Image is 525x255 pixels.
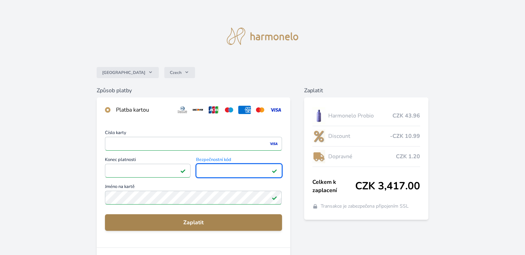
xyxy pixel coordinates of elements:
[108,166,187,176] iframe: Iframe pro datum vypršení platnosti
[176,106,189,114] img: diners.svg
[97,86,290,95] h6: Způsob platby
[105,131,282,137] span: Číslo karty
[164,67,195,78] button: Czech
[355,180,420,192] span: CZK 3,417.00
[392,112,420,120] span: CZK 43.96
[192,106,204,114] img: discover.svg
[312,148,325,165] img: delivery-lo.png
[328,112,392,120] span: Harmonelo Probio
[207,106,220,114] img: jcb.svg
[269,106,282,114] img: visa.svg
[105,191,282,205] input: Jméno na kartěPlatné pole
[238,106,251,114] img: amex.svg
[312,178,355,195] span: Celkem k zaplacení
[321,203,409,210] span: Transakce je zabezpečena připojením SSL
[97,67,159,78] button: [GEOGRAPHIC_DATA]
[116,106,171,114] div: Platba kartou
[312,107,325,124] img: CLEAN_PROBIO_se_stinem_x-lo.jpg
[304,86,428,95] h6: Zaplatit
[199,166,279,176] iframe: Iframe pro bezpečnostní kód
[328,152,396,161] span: Dopravné
[108,139,279,149] iframe: Iframe pro číslo karty
[105,214,282,231] button: Zaplatit
[110,218,276,227] span: Zaplatit
[272,168,277,173] img: Platné pole
[223,106,235,114] img: maestro.svg
[396,152,420,161] span: CZK 1.20
[227,28,299,45] img: logo.svg
[105,158,191,164] span: Konec platnosti
[272,195,277,200] img: Platné pole
[269,141,278,147] img: visa
[390,132,420,140] span: -CZK 10.99
[328,132,390,140] span: Discount
[254,106,266,114] img: mc.svg
[170,70,182,75] span: Czech
[102,70,145,75] span: [GEOGRAPHIC_DATA]
[180,168,186,173] img: Platné pole
[312,127,325,145] img: discount-lo.png
[196,158,282,164] span: Bezpečnostní kód
[105,185,282,191] span: Jméno na kartě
